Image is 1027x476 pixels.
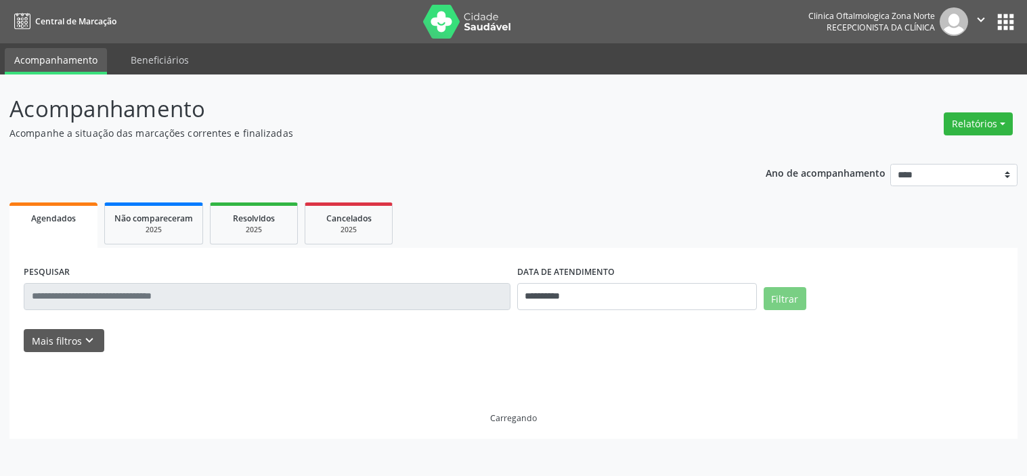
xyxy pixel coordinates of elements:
[9,10,116,33] a: Central de Marcação
[315,225,383,235] div: 2025
[326,213,372,224] span: Cancelados
[968,7,994,36] button: 
[5,48,107,74] a: Acompanhamento
[490,412,537,424] div: Carregando
[24,329,104,353] button: Mais filtroskeyboard_arrow_down
[517,262,615,283] label: DATA DE ATENDIMENTO
[220,225,288,235] div: 2025
[31,213,76,224] span: Agendados
[233,213,275,224] span: Resolvidos
[764,287,806,310] button: Filtrar
[827,22,935,33] span: Recepcionista da clínica
[114,213,193,224] span: Não compareceram
[940,7,968,36] img: img
[974,12,988,27] i: 
[82,333,97,348] i: keyboard_arrow_down
[121,48,198,72] a: Beneficiários
[24,262,70,283] label: PESQUISAR
[808,10,935,22] div: Clinica Oftalmologica Zona Norte
[35,16,116,27] span: Central de Marcação
[114,225,193,235] div: 2025
[9,126,715,140] p: Acompanhe a situação das marcações correntes e finalizadas
[944,112,1013,135] button: Relatórios
[994,10,1018,34] button: apps
[9,92,715,126] p: Acompanhamento
[766,164,886,181] p: Ano de acompanhamento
